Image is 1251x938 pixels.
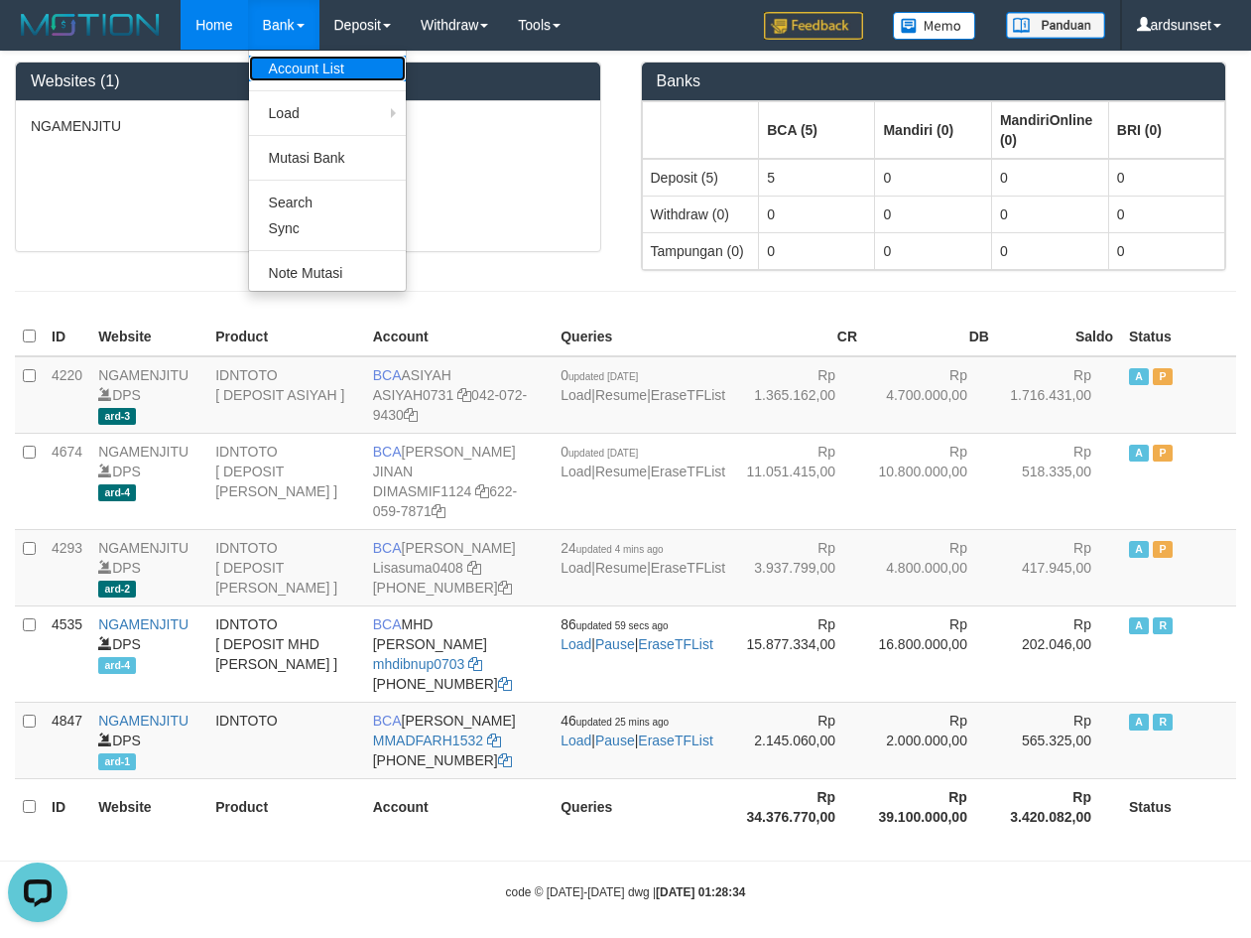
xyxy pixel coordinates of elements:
a: Mutasi Bank [249,145,406,171]
th: CR [733,318,865,356]
th: Group: activate to sort column ascending [759,101,875,159]
td: Rp 11.051.415,00 [733,433,865,529]
span: BCA [373,616,402,632]
td: IDNTOTO [ DEPOSIT ASIYAH ] [207,356,365,434]
span: 0 [561,444,638,460]
span: updated 25 mins ago [576,717,669,728]
th: DB [865,318,997,356]
td: 4293 [44,529,90,605]
th: Account [365,318,553,356]
th: Queries [553,778,733,835]
td: [PERSON_NAME] [PHONE_NUMBER] [365,529,553,605]
td: 0 [991,196,1108,232]
a: NGAMENJITU [98,713,188,729]
td: [PERSON_NAME] [PHONE_NUMBER] [365,702,553,778]
td: Rp 4.800.000,00 [865,529,997,605]
span: ard-1 [98,753,136,770]
th: ID [44,778,90,835]
td: MHD [PERSON_NAME] [PHONE_NUMBER] [365,605,553,702]
a: ASIYAH0731 [373,387,453,403]
th: Status [1121,778,1236,835]
th: Rp 3.420.082,00 [997,778,1121,835]
td: 0 [875,232,991,269]
td: 4535 [44,605,90,702]
span: Active [1129,541,1149,558]
td: Deposit (5) [642,159,759,197]
th: Account [365,778,553,835]
span: Paused [1153,445,1173,462]
th: Product [207,318,365,356]
a: EraseTFList [651,387,725,403]
th: Rp 34.376.770,00 [733,778,865,835]
span: Active [1129,445,1149,462]
td: 0 [1108,159,1224,197]
a: NGAMENJITU [98,444,188,460]
td: Withdraw (0) [642,196,759,232]
a: MMADFARH1532 [373,733,483,748]
td: 0 [759,232,875,269]
td: Rp 518.335,00 [997,433,1121,529]
td: DPS [90,702,207,778]
td: 0 [1108,196,1224,232]
a: Load [561,636,591,652]
td: DPS [90,605,207,702]
td: 4220 [44,356,90,434]
th: Group: activate to sort column ascending [991,101,1108,159]
td: Rp 10.800.000,00 [865,433,997,529]
td: Rp 3.937.799,00 [733,529,865,605]
p: NGAMENJITU [31,116,585,136]
span: BCA [373,540,402,556]
a: Resume [595,560,647,576]
a: Copy 8692565770 to clipboard [498,752,512,768]
span: BCA [373,713,402,729]
h3: Websites (1) [31,72,585,90]
td: [PERSON_NAME] JINAN 622-059-7871 [365,433,553,529]
a: Sync [249,215,406,241]
a: NGAMENJITU [98,616,188,632]
img: panduan.png [1006,12,1105,39]
a: Copy DIMASMIF1124 to clipboard [475,483,489,499]
a: Load [249,100,406,126]
a: NGAMENJITU [98,367,188,383]
th: Queries [553,318,733,356]
a: Pause [595,733,635,748]
td: 4847 [44,702,90,778]
td: 0 [875,196,991,232]
td: Rp 565.325,00 [997,702,1121,778]
span: BCA [373,444,402,460]
th: Saldo [997,318,1121,356]
td: 0 [991,159,1108,197]
th: Group: activate to sort column ascending [642,101,759,159]
th: Website [90,778,207,835]
a: Copy mhdibnup0703 to clipboard [468,656,482,672]
a: EraseTFList [638,636,712,652]
span: updated 4 mins ago [576,544,664,555]
small: code © [DATE]-[DATE] dwg | [506,885,746,899]
span: | | [561,367,725,403]
a: Load [561,387,591,403]
td: Rp 2.000.000,00 [865,702,997,778]
a: Search [249,190,406,215]
a: mhdibnup0703 [373,656,465,672]
a: Copy 6127021742 to clipboard [498,676,512,692]
a: Pause [595,636,635,652]
span: 46 [561,713,669,729]
span: ard-2 [98,581,136,598]
td: Rp 1.365.162,00 [733,356,865,434]
td: Rp 16.800.000,00 [865,605,997,702]
a: Copy MMADFARH1532 to clipboard [487,733,501,748]
strong: [DATE] 01:28:34 [656,885,745,899]
a: Copy 6127014479 to clipboard [498,580,512,596]
span: | | [561,616,713,652]
a: Copy 6220597871 to clipboard [432,503,445,519]
td: Rp 1.716.431,00 [997,356,1121,434]
td: Rp 202.046,00 [997,605,1121,702]
span: updated [DATE] [568,371,638,382]
th: Group: activate to sort column ascending [875,101,991,159]
th: ID [44,318,90,356]
h3: Banks [657,72,1211,90]
span: 24 [561,540,663,556]
span: | | [561,444,725,479]
td: IDNTOTO [ DEPOSIT MHD [PERSON_NAME] ] [207,605,365,702]
a: Resume [595,387,647,403]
